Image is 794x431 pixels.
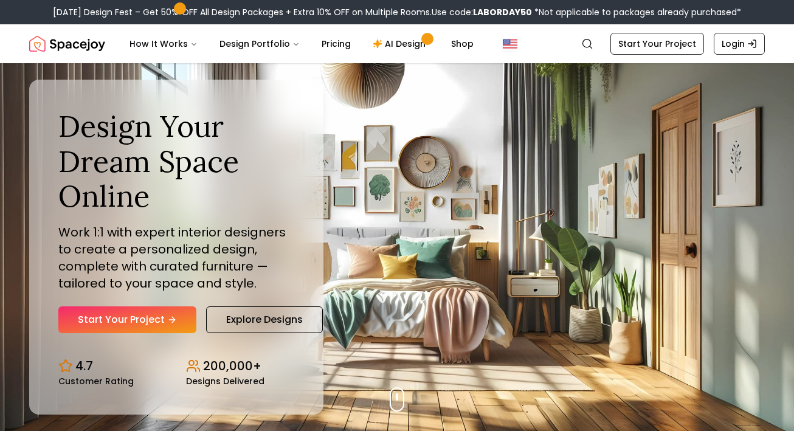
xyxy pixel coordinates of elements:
[473,6,532,18] b: LABORDAY50
[363,32,439,56] a: AI Design
[312,32,361,56] a: Pricing
[206,306,323,333] a: Explore Designs
[120,32,207,56] button: How It Works
[432,6,532,18] span: Use code:
[29,32,105,56] img: Spacejoy Logo
[441,32,483,56] a: Shop
[58,224,294,292] p: Work 1:1 with expert interior designers to create a personalized design, complete with curated fu...
[186,377,264,385] small: Designs Delivered
[714,33,765,55] a: Login
[58,109,294,214] h1: Design Your Dream Space Online
[532,6,741,18] span: *Not applicable to packages already purchased*
[210,32,309,56] button: Design Portfolio
[29,32,105,56] a: Spacejoy
[58,348,294,385] div: Design stats
[610,33,704,55] a: Start Your Project
[58,306,196,333] a: Start Your Project
[58,377,134,385] small: Customer Rating
[503,36,517,51] img: United States
[75,357,93,374] p: 4.7
[120,32,483,56] nav: Main
[29,24,765,63] nav: Global
[53,6,741,18] div: [DATE] Design Fest – Get 50% OFF All Design Packages + Extra 10% OFF on Multiple Rooms.
[203,357,261,374] p: 200,000+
